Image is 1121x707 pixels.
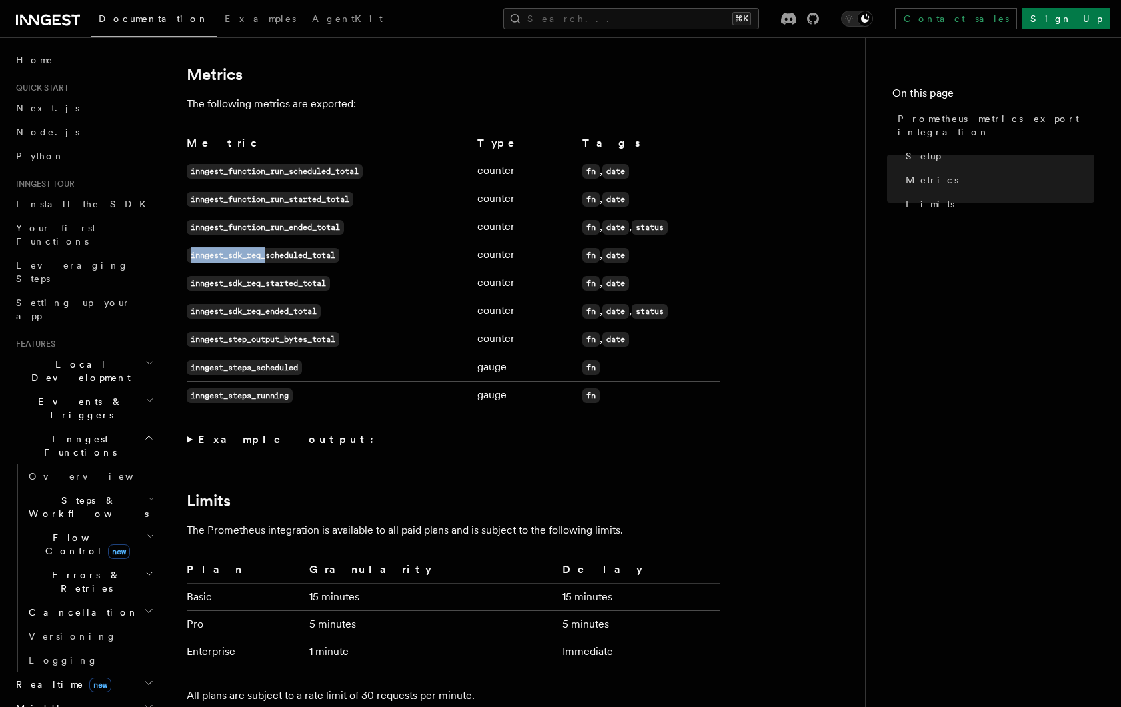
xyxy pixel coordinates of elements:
td: Pro [187,611,304,638]
code: inngest_sdk_req_started_total [187,276,330,291]
th: Type [472,135,576,157]
button: Flow Controlnew [23,526,157,563]
button: Local Development [11,352,157,390]
code: inngest_function_run_ended_total [187,220,344,235]
span: Inngest tour [11,179,75,189]
td: , [577,157,720,185]
a: Contact sales [895,8,1017,29]
p: The following metrics are exported: [187,95,720,113]
code: inngest_sdk_req_ended_total [187,304,321,319]
code: date [602,192,629,207]
th: Plan [187,561,304,584]
td: counter [472,325,576,353]
span: Quick start [11,83,69,93]
a: Documentation [91,4,217,37]
a: Home [11,48,157,72]
span: Features [11,339,55,349]
code: fn [582,360,600,375]
a: Python [11,144,157,168]
code: fn [582,248,600,263]
code: date [602,304,629,319]
td: , [577,269,720,297]
h4: On this page [892,85,1094,107]
button: Steps & Workflows [23,488,157,526]
code: date [602,276,629,291]
a: Metrics [187,65,243,84]
code: fn [582,220,600,235]
td: gauge [472,353,576,382]
td: counter [472,241,576,269]
td: counter [472,185,576,213]
span: Your first Functions [16,223,95,247]
span: Setup [906,149,941,163]
td: counter [472,269,576,297]
td: 15 minutes [557,584,720,611]
span: Node.js [16,127,79,137]
span: Overview [29,471,166,482]
span: Events & Triggers [11,395,145,422]
th: Delay [557,561,720,584]
span: Install the SDK [16,199,154,209]
a: Examples [217,4,304,36]
td: 15 minutes [304,584,557,611]
td: Basic [187,584,304,611]
button: Search...⌘K [503,8,759,29]
span: Python [16,151,65,161]
span: Local Development [11,358,145,384]
span: Errors & Retries [23,568,145,595]
span: Documentation [99,13,209,24]
code: inngest_step_output_bytes_total [187,332,339,347]
a: Node.js [11,120,157,144]
button: Realtimenew [11,672,157,696]
a: Install the SDK [11,192,157,216]
td: , [577,325,720,353]
td: 5 minutes [304,611,557,638]
code: inngest_steps_running [187,388,293,403]
span: new [108,544,130,559]
a: Limits [900,192,1094,216]
span: Metrics [906,173,958,187]
span: AgentKit [312,13,383,24]
code: status [632,304,668,319]
summary: Example output: [187,430,720,449]
a: Versioning [23,624,157,648]
a: Limits [187,492,231,510]
span: Setting up your app [16,297,131,321]
th: Tags [577,135,720,157]
span: Flow Control [23,531,147,558]
a: Logging [23,648,157,672]
td: counter [472,213,576,241]
span: Leveraging Steps [16,260,129,284]
td: 5 minutes [557,611,720,638]
span: Next.js [16,103,79,113]
button: Events & Triggers [11,390,157,427]
span: Prometheus metrics export integration [898,112,1094,139]
code: fn [582,388,600,403]
code: date [602,332,629,347]
td: , , [577,297,720,325]
td: counter [472,297,576,325]
code: date [602,220,629,235]
code: inngest_function_run_scheduled_total [187,164,363,179]
a: Prometheus metrics export integration [892,107,1094,144]
kbd: ⌘K [732,12,751,25]
a: Overview [23,464,157,488]
a: Metrics [900,168,1094,192]
code: fn [582,276,600,291]
button: Cancellation [23,600,157,624]
a: Setting up your app [11,291,157,328]
strong: Example output: [198,433,381,446]
code: fn [582,164,600,179]
td: Immediate [557,638,720,666]
button: Errors & Retries [23,563,157,600]
span: new [89,678,111,692]
code: fn [582,332,600,347]
td: counter [472,157,576,185]
td: gauge [472,382,576,410]
td: , , [577,213,720,241]
span: Steps & Workflows [23,494,149,520]
span: Inngest Functions [11,432,144,459]
code: inngest_sdk_req_scheduled_total [187,248,339,263]
span: Versioning [29,631,117,642]
td: , [577,185,720,213]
